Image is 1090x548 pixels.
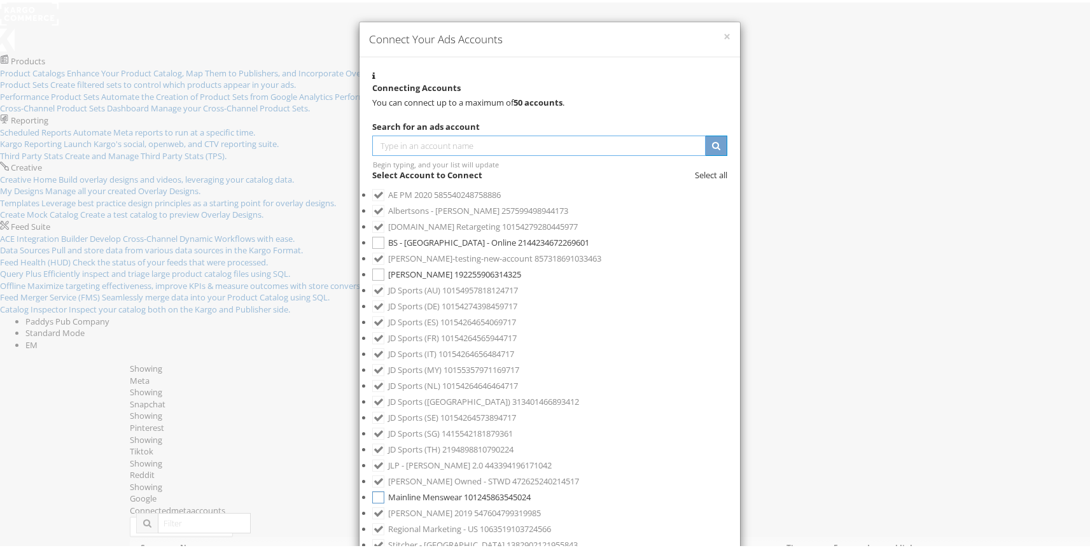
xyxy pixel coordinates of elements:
span: AE PM 2020 [388,186,432,198]
span: JD Sports (AU) [388,282,440,293]
span: 10154264654069717 [440,314,516,325]
span: [PERSON_NAME] Owned - STWD [388,473,510,484]
span: 313401466893412 [512,393,579,405]
strong: Search for an ads account [372,118,480,130]
span: 10155357971169717 [444,362,519,373]
span: BS - [GEOGRAPHIC_DATA] - Online [388,234,516,246]
span: 1415542181879361 [442,425,513,437]
span: 2144234672269601 [518,234,589,246]
span: 472625240214517 [512,473,579,484]
span: 192255906314325 [454,266,521,278]
span: [DOMAIN_NAME] Retargeting [388,218,500,230]
strong: 50 accounts [514,94,562,106]
span: JD Sports (MY) [388,362,442,373]
span: 443394196171042 [485,457,552,468]
span: JLP - [PERSON_NAME] 2.0 [388,457,483,468]
span: 585540248758886 [434,186,501,198]
span: JD Sports (DE) [388,298,440,309]
span: [PERSON_NAME]-testing-new-account [388,250,533,262]
span: Regional Marketing - US [388,521,478,532]
span: JD Sports (SG) [388,425,440,437]
h4: Connect Your Ads Accounts [369,29,730,45]
span: 10154957818124717 [442,282,518,293]
span: 101245863545024 [464,489,531,500]
span: 547604799319985 [474,505,541,516]
div: Begin typing, and your list will update [373,157,727,167]
span: Mainline Menswear [388,489,462,500]
strong: Select Account to Connect [372,167,482,178]
span: Stitcher - [GEOGRAPHIC_DATA] [388,537,505,548]
span: [PERSON_NAME] 2019 [388,505,472,516]
span: 10154279280445977 [502,218,578,230]
span: 257599498944173 [501,202,568,214]
span: JD Sports (SE) [388,409,438,421]
span: JD Sports (IT) [388,346,437,357]
span: Select all [695,167,727,178]
button: × [723,28,730,41]
span: 10154274398459717 [442,298,517,309]
span: JD Sports (FR) [388,330,439,341]
span: 2194898810790224 [442,441,514,453]
span: JD Sports (TH) [388,441,440,453]
span: [PERSON_NAME] [388,266,452,278]
span: JD Sports (NL) [388,377,440,389]
input: Type in an account name [372,133,706,153]
span: 1382902121955843 [507,537,578,548]
strong: Connecting Accounts [372,80,461,91]
span: 10154264565944717 [441,330,517,341]
span: 10154264656484717 [438,346,514,357]
span: 10154264646464717 [442,377,518,389]
span: JD Sports (ES) [388,314,438,325]
div: You can connect up to a maximum of . [372,94,727,106]
span: 10154264573894717 [440,409,516,421]
span: 857318691033463 [535,250,601,262]
span: Albertsons - [PERSON_NAME] [388,202,500,214]
span: 1063519103724566 [480,521,551,532]
span: JD Sports ([GEOGRAPHIC_DATA]) [388,393,510,405]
